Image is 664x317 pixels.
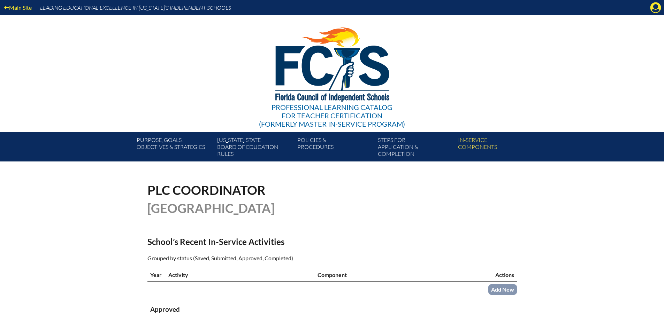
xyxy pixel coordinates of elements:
[455,135,535,161] a: In-servicecomponents
[315,268,476,282] th: Component
[259,103,405,128] div: Professional Learning Catalog (formerly Master In-service Program)
[147,182,266,198] span: PLC Coordinator
[147,268,166,282] th: Year
[256,14,408,129] a: Professional Learning Catalog for Teacher Certification(formerly Master In-service Program)
[214,135,295,161] a: [US_STATE] StateBoard of Education rules
[147,200,275,216] span: [GEOGRAPHIC_DATA]
[147,254,393,263] p: Grouped by status (Saved, Submitted, Approved, Completed)
[282,111,382,120] span: for Teacher Certification
[650,2,661,13] svg: Manage account
[475,268,517,282] th: Actions
[166,268,315,282] th: Activity
[260,15,404,110] img: FCISlogo221.eps
[147,237,393,247] h2: School’s Recent In-Service Activities
[1,3,35,12] a: Main Site
[295,135,375,161] a: Policies &Procedures
[134,135,214,161] a: Purpose, goals,objectives & strategies
[488,284,517,294] a: Add New
[375,135,455,161] a: Steps forapplication & completion
[150,305,514,314] h3: Approved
